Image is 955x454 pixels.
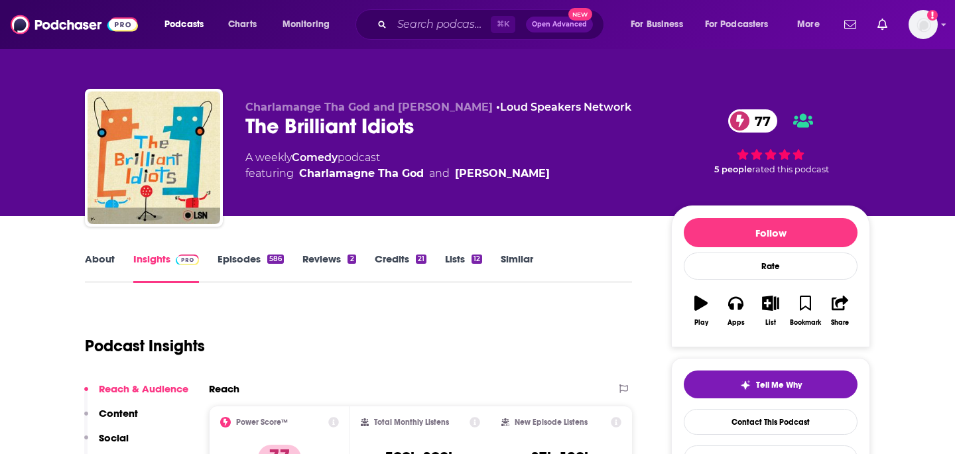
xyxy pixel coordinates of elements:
a: InsightsPodchaser Pro [133,253,199,283]
span: Podcasts [164,15,204,34]
div: 586 [267,255,284,264]
div: Charlamagne Tha God [299,166,424,182]
div: A weekly podcast [245,150,550,182]
div: 21 [416,255,426,264]
button: Apps [718,287,753,335]
p: Reach & Audience [99,382,188,395]
a: Lists12 [445,253,482,283]
span: and [429,166,450,182]
span: featuring [245,166,550,182]
button: open menu [621,14,700,35]
button: List [753,287,788,335]
button: Content [84,407,138,431]
span: For Business [631,15,683,34]
input: Search podcasts, credits, & more... [392,14,491,35]
span: For Podcasters [705,15,769,34]
button: Show profile menu [909,10,938,39]
span: Charlamange Tha God and [PERSON_NAME] [245,101,493,113]
button: open menu [155,14,221,35]
div: Apps [728,319,745,327]
a: Reviews2 [302,253,355,283]
div: Bookmark [790,319,821,327]
img: Podchaser - Follow, Share and Rate Podcasts [11,12,138,37]
svg: Add a profile image [927,10,938,21]
img: The Brilliant Idiots [88,91,220,224]
button: Open AdvancedNew [526,17,593,32]
span: Logged in as brookecarr [909,10,938,39]
span: More [797,15,820,34]
div: List [765,319,776,327]
a: Credits21 [375,253,426,283]
a: Show notifications dropdown [872,13,893,36]
button: Bookmark [788,287,822,335]
div: 2 [348,255,355,264]
span: • [496,101,631,113]
h2: Total Monthly Listens [374,418,449,427]
div: Play [694,319,708,327]
a: Comedy [292,151,338,164]
img: tell me why sparkle [740,380,751,390]
button: open menu [696,14,788,35]
span: Monitoring [283,15,330,34]
span: 77 [741,109,777,133]
span: Tell Me Why [756,380,802,390]
a: Similar [501,253,533,283]
h2: Power Score™ [236,418,288,427]
p: Content [99,407,138,420]
a: Contact This Podcast [684,409,858,435]
span: New [568,8,592,21]
div: Search podcasts, credits, & more... [368,9,617,40]
a: 77 [728,109,777,133]
button: open menu [788,14,836,35]
img: Podchaser Pro [176,255,199,265]
div: 12 [472,255,482,264]
div: Share [831,319,849,327]
span: Open Advanced [532,21,587,28]
a: Loud Speakers Network [500,101,631,113]
span: Charts [228,15,257,34]
button: Reach & Audience [84,382,188,407]
button: Play [684,287,718,335]
button: Share [823,287,858,335]
div: Rate [684,253,858,280]
div: 77 5 peoplerated this podcast [671,101,870,183]
h1: Podcast Insights [85,336,205,356]
img: User Profile [909,10,938,39]
button: tell me why sparkleTell Me Why [684,370,858,398]
a: Episodes586 [218,253,284,283]
a: Show notifications dropdown [839,13,861,36]
button: Follow [684,218,858,247]
button: open menu [273,14,347,35]
div: [PERSON_NAME] [455,166,550,182]
h2: Reach [209,382,239,395]
h2: New Episode Listens [515,418,588,427]
span: ⌘ K [491,16,515,33]
a: About [85,253,115,283]
span: rated this podcast [752,164,829,174]
p: Social [99,431,129,444]
a: Charts [220,14,265,35]
span: 5 people [714,164,752,174]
